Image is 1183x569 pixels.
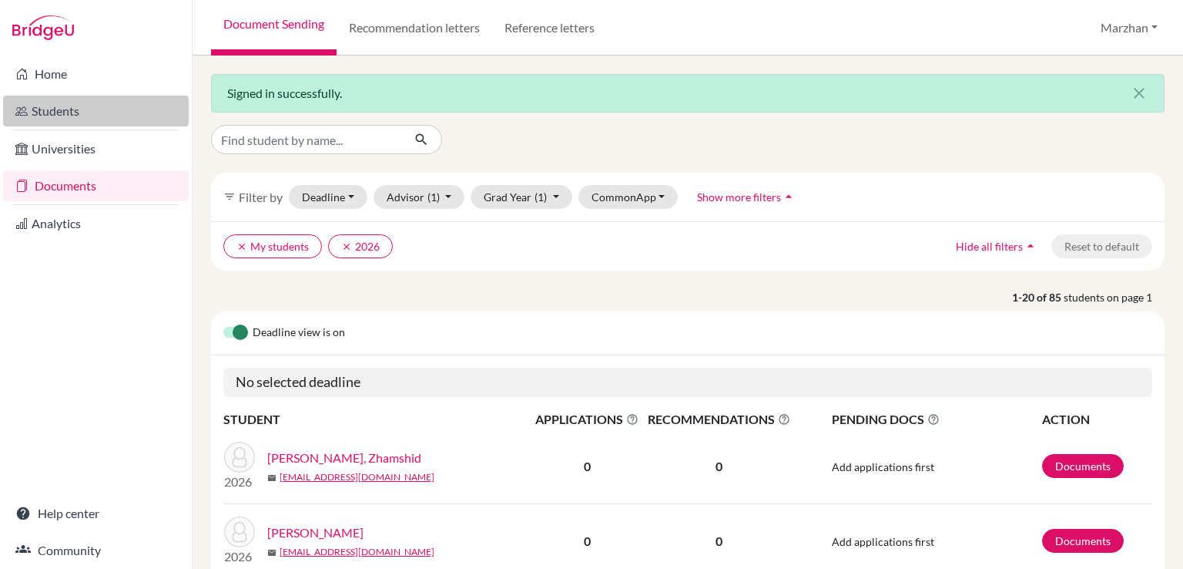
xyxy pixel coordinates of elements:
[697,190,781,204] span: Show more filters
[1051,234,1152,258] button: Reset to default
[832,535,934,548] span: Add applications first
[267,449,421,467] a: [PERSON_NAME], Zhamshid
[223,368,1152,397] h5: No selected deadline
[1042,529,1124,553] a: Documents
[1094,13,1165,42] button: Marzhan
[3,133,189,164] a: Universities
[427,190,440,204] span: (1)
[239,190,283,204] span: Filter by
[223,409,531,429] th: STUDENT
[267,524,364,542] a: [PERSON_NAME]
[3,170,189,201] a: Documents
[584,534,591,548] b: 0
[211,74,1165,113] div: Signed in successfully.
[1114,75,1164,112] button: Close
[12,15,74,40] img: Bridge-U
[532,410,642,429] span: APPLICATIONS
[3,208,189,239] a: Analytics
[535,190,547,204] span: (1)
[280,470,434,484] a: [EMAIL_ADDRESS][DOMAIN_NAME]
[236,241,247,252] i: clear
[280,545,434,559] a: [EMAIL_ADDRESS][DOMAIN_NAME]
[1041,409,1152,429] th: ACTION
[781,189,796,204] i: arrow_drop_up
[832,410,1041,429] span: PENDING DOCS
[3,59,189,89] a: Home
[1012,289,1064,305] strong: 1-20 of 85
[224,517,255,547] img: Abdykarimov, Ansar
[224,473,255,491] p: 2026
[211,125,402,154] input: Find student by name...
[374,185,465,209] button: Advisor(1)
[943,234,1051,258] button: Hide all filtersarrow_drop_up
[289,185,367,209] button: Deadline
[341,241,352,252] i: clear
[832,460,934,473] span: Add applications first
[584,459,591,473] b: 0
[3,498,189,529] a: Help center
[1130,84,1148,103] i: close
[956,240,1023,253] span: Hide all filters
[223,190,236,203] i: filter_list
[267,473,276,483] span: mail
[224,442,255,473] img: Abduvakhabov, Zhamshid
[643,457,794,476] p: 0
[3,96,189,126] a: Students
[224,547,255,566] p: 2026
[471,185,572,209] button: Grad Year(1)
[643,532,794,550] p: 0
[267,548,276,557] span: mail
[253,324,345,342] span: Deadline view is on
[328,234,393,258] button: clear2026
[684,185,809,209] button: Show more filtersarrow_drop_up
[223,234,322,258] button: clearMy students
[1023,238,1038,254] i: arrow_drop_up
[578,185,679,209] button: CommonApp
[3,535,189,566] a: Community
[643,410,794,429] span: RECOMMENDATIONS
[1064,289,1165,305] span: students on page 1
[1042,454,1124,478] a: Documents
